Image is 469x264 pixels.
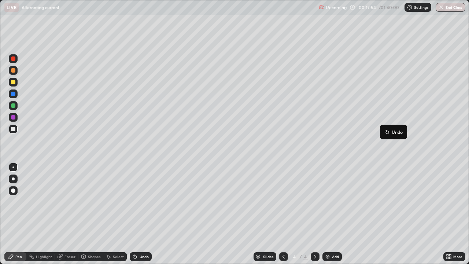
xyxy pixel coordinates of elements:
button: Undo [383,128,404,136]
img: class-settings-icons [407,4,413,10]
div: 4 [303,253,308,260]
div: Select [113,255,124,258]
p: LIVE [7,4,16,10]
div: Pen [15,255,22,258]
div: Highlight [36,255,52,258]
p: Recording [326,5,347,10]
div: Add [332,255,339,258]
img: recording.375f2c34.svg [319,4,325,10]
p: Undo [392,129,403,135]
button: End Class [436,3,465,12]
p: Alternating current [22,4,59,10]
div: / [300,254,302,259]
div: Eraser [64,255,75,258]
div: Slides [263,255,273,258]
div: More [453,255,462,258]
div: 4 [291,254,298,259]
p: Settings [414,5,428,9]
div: Shapes [88,255,100,258]
div: Undo [140,255,149,258]
img: add-slide-button [325,254,330,260]
img: end-class-cross [438,4,444,10]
